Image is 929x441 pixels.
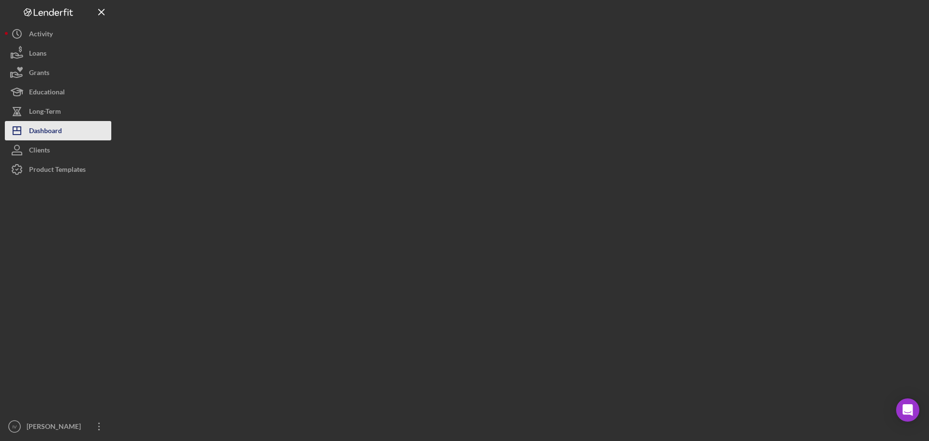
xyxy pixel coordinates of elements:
div: [PERSON_NAME] [24,417,87,439]
button: Activity [5,24,111,44]
div: Grants [29,63,49,85]
div: Clients [29,140,50,162]
div: Educational [29,82,65,104]
button: Grants [5,63,111,82]
button: Clients [5,140,111,160]
button: Product Templates [5,160,111,179]
button: Dashboard [5,121,111,140]
button: Educational [5,82,111,102]
text: IV [12,424,17,429]
div: Activity [29,24,53,46]
div: Open Intercom Messenger [896,398,919,422]
button: Long-Term [5,102,111,121]
div: Dashboard [29,121,62,143]
button: Loans [5,44,111,63]
div: Loans [29,44,46,65]
div: Product Templates [29,160,86,182]
div: Long-Term [29,102,61,123]
button: IV[PERSON_NAME] [5,417,111,436]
